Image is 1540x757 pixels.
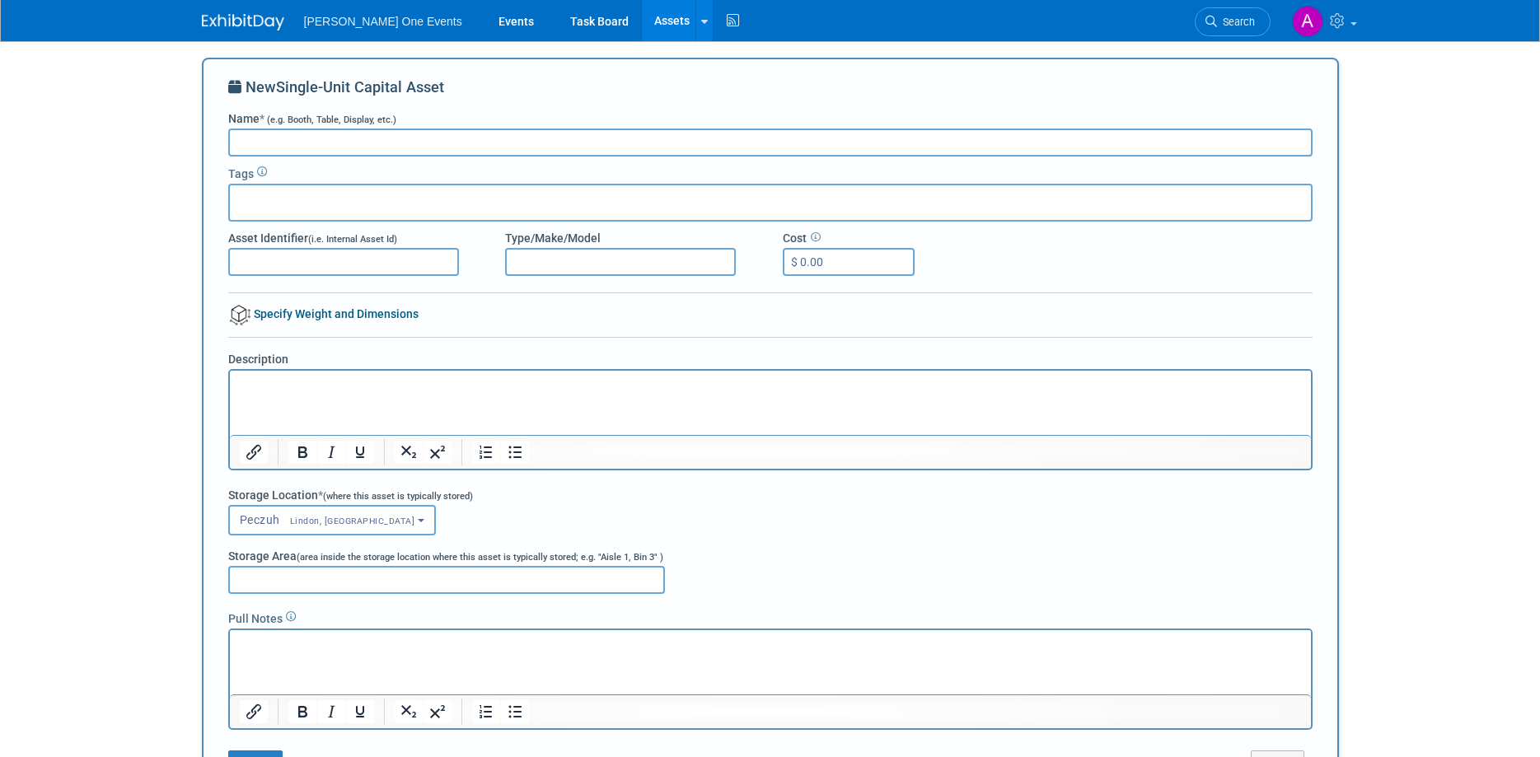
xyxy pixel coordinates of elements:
[228,110,396,127] label: Name
[288,441,316,464] button: Bold
[346,700,374,723] button: Underline
[304,15,462,28] span: [PERSON_NAME] One Events
[505,230,601,246] label: Type/Make/Model
[230,371,1311,435] iframe: Rich Text Area. Press ALT-0 for help.
[228,606,1313,627] div: Pull Notes
[228,230,397,246] label: Asset Identifier
[228,307,419,320] a: Specify Weight and Dimensions
[424,441,452,464] button: Superscript
[230,630,1311,694] iframe: Rich Text Area. Press ALT-0 for help.
[1217,16,1255,28] span: Search
[230,305,250,325] img: bvolume.png
[267,114,396,125] span: (e.g. Booth, Table, Display, etc.)
[783,231,807,245] span: Cost
[297,552,663,563] span: (area inside the storage location where this asset is typically stored; e.g. "Aisle 1, Bin 3" )
[317,700,345,723] button: Italic
[280,516,415,526] span: Lindon, [GEOGRAPHIC_DATA]
[240,513,415,526] span: Peczuh
[317,441,345,464] button: Italic
[395,441,423,464] button: Subscript
[308,234,397,245] span: (i.e. Internal Asset Id)
[228,351,288,367] label: Description
[472,441,500,464] button: Numbered list
[228,77,1313,110] div: New
[395,700,423,723] button: Subscript
[1195,7,1271,36] a: Search
[472,700,500,723] button: Numbered list
[424,700,452,723] button: Superscript
[323,491,473,502] span: (where this asset is typically stored)
[240,700,268,723] button: Insert/edit link
[228,548,663,564] label: Storage Area
[228,161,1313,182] div: Tags
[202,14,284,30] img: ExhibitDay
[228,505,436,535] button: PeczuhLindon, [GEOGRAPHIC_DATA]
[288,700,316,723] button: Bold
[276,78,444,96] span: Single-Unit Capital Asset
[1292,6,1323,37] img: Amanda Bartschi
[501,700,529,723] button: Bullet list
[240,441,268,464] button: Insert/edit link
[228,487,473,503] label: Storage Location
[346,441,374,464] button: Underline
[501,441,529,464] button: Bullet list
